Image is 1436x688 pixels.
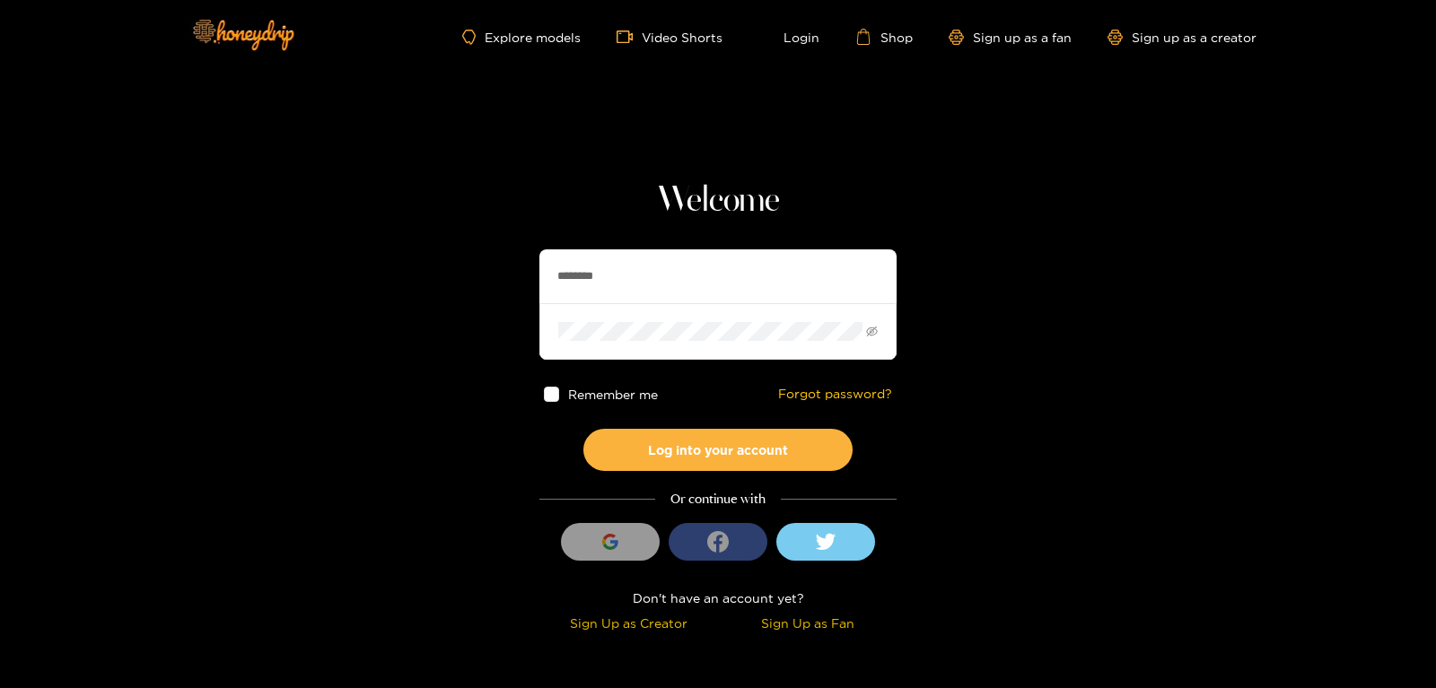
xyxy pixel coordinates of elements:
[855,29,913,45] a: Shop
[568,388,658,401] span: Remember me
[1108,30,1256,45] a: Sign up as a creator
[539,588,897,608] div: Don't have an account yet?
[544,613,714,633] div: Sign Up as Creator
[617,29,642,45] span: video-camera
[617,29,722,45] a: Video Shorts
[583,429,853,471] button: Log into your account
[722,613,892,633] div: Sign Up as Fan
[758,29,819,45] a: Login
[866,326,878,337] span: eye-invisible
[462,30,581,45] a: Explore models
[539,489,897,509] div: Or continue with
[539,179,897,222] h1: Welcome
[949,30,1072,45] a: Sign up as a fan
[778,387,892,402] a: Forgot password?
